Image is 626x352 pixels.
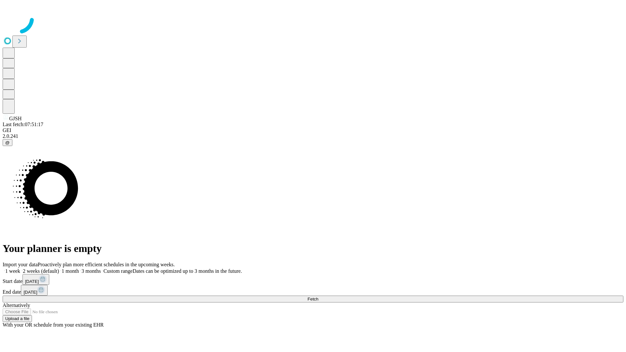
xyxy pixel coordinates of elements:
[307,297,318,301] span: Fetch
[3,127,623,133] div: GEI
[3,322,104,328] span: With your OR schedule from your existing EHR
[38,262,175,267] span: Proactively plan more efficient schedules in the upcoming weeks.
[5,140,10,145] span: @
[3,274,623,285] div: Start date
[21,285,48,296] button: [DATE]
[3,302,30,308] span: Alternatively
[3,285,623,296] div: End date
[62,268,79,274] span: 1 month
[3,315,32,322] button: Upload a file
[103,268,132,274] span: Custom range
[3,262,38,267] span: Import your data
[9,116,22,121] span: GJSH
[3,139,12,146] button: @
[3,242,623,255] h1: Your planner is empty
[3,296,623,302] button: Fetch
[82,268,101,274] span: 3 months
[25,279,39,284] span: [DATE]
[22,274,49,285] button: [DATE]
[3,133,623,139] div: 2.0.241
[133,268,242,274] span: Dates can be optimized up to 3 months in the future.
[23,290,37,295] span: [DATE]
[5,268,20,274] span: 1 week
[23,268,59,274] span: 2 weeks (default)
[3,122,43,127] span: Last fetch: 07:51:17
